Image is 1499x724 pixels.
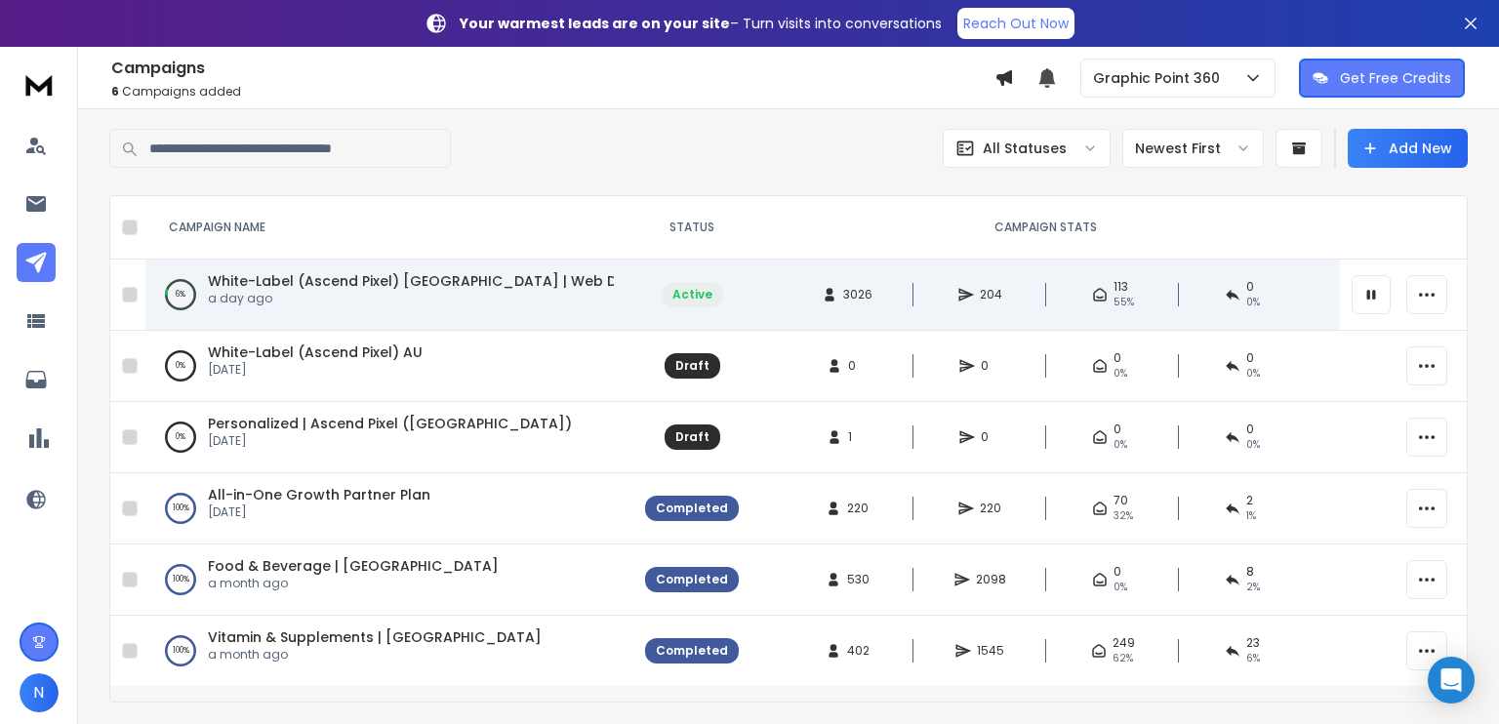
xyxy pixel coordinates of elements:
p: – Turn visits into conversations [460,14,942,33]
span: 220 [980,501,1001,516]
p: Graphic Point 360 [1093,68,1228,88]
p: a month ago [208,576,499,591]
a: All-in-One Growth Partner Plan [208,485,430,504]
button: N [20,673,59,712]
p: 100 % [173,570,189,589]
div: Draft [675,358,709,374]
img: logo [20,66,59,102]
div: Draft [675,429,709,445]
span: 249 [1113,635,1135,651]
td: 6%White-Label (Ascend Pixel) [GEOGRAPHIC_DATA] | Web Development Co.a day ago [145,260,633,331]
a: Food & Beverage | [GEOGRAPHIC_DATA] [208,556,499,576]
button: Add New [1348,129,1468,168]
p: 100 % [173,641,189,661]
span: 0 [1114,350,1121,366]
span: 23 [1246,635,1260,651]
td: 100%All-in-One Growth Partner Plan[DATE] [145,473,633,544]
p: 6 % [176,285,185,304]
div: Completed [656,501,728,516]
th: STATUS [633,196,750,260]
span: 0 [848,358,868,374]
span: 0 [1246,350,1254,366]
a: White-Label (Ascend Pixel) AU [208,342,423,362]
div: Open Intercom Messenger [1428,657,1475,704]
span: 1545 [977,643,1004,659]
span: 530 [847,572,870,587]
p: Campaigns added [111,84,994,100]
span: 70 [1114,493,1128,508]
span: 113 [1114,279,1128,295]
strong: Your warmest leads are on your site [460,14,730,33]
button: Newest First [1122,129,1264,168]
span: 0% [1246,366,1260,382]
span: 0% [1246,437,1260,453]
p: [DATE] [208,362,423,378]
div: Completed [656,643,728,659]
span: 0% [1114,366,1127,382]
p: [DATE] [208,433,572,449]
th: CAMPAIGN NAME [145,196,633,260]
span: 62 % [1113,651,1133,666]
td: 100%Food & Beverage | [GEOGRAPHIC_DATA]a month ago [145,544,633,616]
span: 32 % [1114,508,1133,524]
span: 6 % [1246,651,1260,666]
p: 0 % [176,356,185,376]
span: 0 [1114,422,1121,437]
span: 3026 [843,287,872,302]
p: [DATE] [208,504,430,520]
span: 1 [848,429,868,445]
p: 0 % [176,427,185,447]
a: Vitamin & Supplements | [GEOGRAPHIC_DATA] [208,627,542,647]
span: 2 [1246,493,1253,508]
p: Get Free Credits [1340,68,1451,88]
span: 0 [981,429,1000,445]
a: Reach Out Now [957,8,1074,39]
p: a day ago [208,291,614,306]
span: 2 % [1246,580,1260,595]
a: White-Label (Ascend Pixel) [GEOGRAPHIC_DATA] | Web Development Co. [208,271,730,291]
button: Get Free Credits [1299,59,1465,98]
p: Reach Out Now [963,14,1069,33]
span: 55 % [1114,295,1134,310]
p: 100 % [173,499,189,518]
span: 0 [1246,422,1254,437]
span: 0 [981,358,1000,374]
p: a month ago [208,647,542,663]
span: 0% [1114,437,1127,453]
span: 2098 [976,572,1006,587]
span: 6 [111,83,119,100]
span: 204 [980,287,1002,302]
span: 0 % [1246,295,1260,310]
h1: Campaigns [111,57,994,80]
span: 220 [847,501,869,516]
span: 8 [1246,564,1254,580]
td: 100%Vitamin & Supplements | [GEOGRAPHIC_DATA]a month ago [145,616,633,687]
span: 0 [1246,279,1254,295]
td: 0%White-Label (Ascend Pixel) AU[DATE] [145,331,633,402]
td: 0%Personalized | Ascend Pixel ([GEOGRAPHIC_DATA])[DATE] [145,402,633,473]
a: Personalized | Ascend Pixel ([GEOGRAPHIC_DATA]) [208,414,572,433]
span: 0% [1114,580,1127,595]
th: CAMPAIGN STATS [750,196,1340,260]
div: Completed [656,572,728,587]
div: Active [672,287,712,302]
span: 0 [1114,564,1121,580]
p: All Statuses [983,139,1067,158]
span: 402 [847,643,870,659]
span: 1 % [1246,508,1256,524]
